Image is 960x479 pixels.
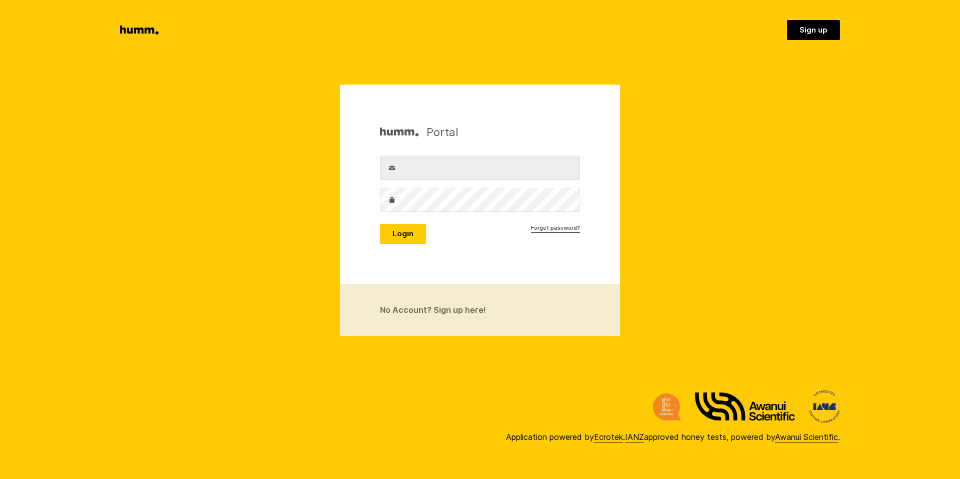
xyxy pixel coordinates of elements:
[653,393,681,420] img: Ecrotek
[775,432,838,442] a: Awanui Scientific
[531,224,580,233] a: Forgot password?
[787,20,840,40] a: Sign up
[695,392,795,421] img: Awanui Scientific
[340,284,620,336] a: No Account? Sign up here!
[380,125,418,140] img: Humm
[380,125,458,140] h1: Portal
[809,390,840,423] img: International Accreditation New Zealand
[625,432,644,442] a: IANZ
[506,431,840,443] div: Application powered by . approved honey tests, powered by .
[380,224,426,244] button: Login
[594,432,623,442] a: Ecrotek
